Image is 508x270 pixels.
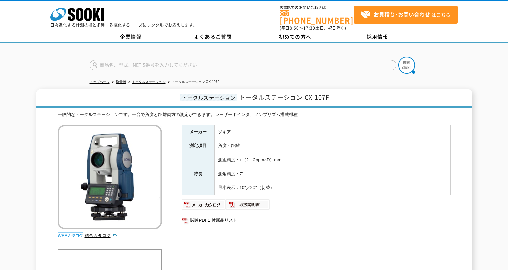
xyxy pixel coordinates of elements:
img: webカタログ [58,232,83,239]
a: 企業情報 [90,32,172,42]
a: お見積り･お問い合わせはこちら [354,6,458,24]
a: 取扱説明書 [226,204,270,209]
a: メーカーカタログ [182,204,226,209]
span: はこちら [360,10,450,20]
a: 測量機 [116,80,126,84]
a: 初めての方へ [254,32,336,42]
span: お電話でのお問い合わせは [280,6,354,10]
li: トータルステーション CX-107F [167,79,220,86]
a: 総合カタログ [85,233,118,238]
td: 角度・距離 [214,139,450,153]
span: トータルステーション [180,94,237,101]
img: トータルステーション CX-107F [58,125,162,229]
td: 測距精度：±（2＋2ppm×D）mm 測角精度：7″ 最小表示：10″／20″（切替） [214,153,450,195]
img: 取扱説明書 [226,199,270,210]
a: 関連PDF1 付属品リスト [182,216,451,225]
th: メーカー [182,125,214,139]
span: 初めての方へ [279,33,311,40]
p: 日々進化する計測技術と多種・多様化するニーズにレンタルでお応えします。 [50,23,197,27]
a: よくあるご質問 [172,32,254,42]
th: 特長 [182,153,214,195]
img: btn_search.png [398,57,415,74]
span: 17:30 [303,25,315,31]
input: 商品名、型式、NETIS番号を入力してください [90,60,396,70]
td: ソキア [214,125,450,139]
strong: お見積り･お問い合わせ [374,10,430,18]
th: 測定項目 [182,139,214,153]
div: 一般的なトータルステーションです。一台で角度と距離両方の測定ができます。レーザーポインタ、ノンプリズム搭載機種 [58,111,451,118]
span: 8:50 [290,25,299,31]
a: [PHONE_NUMBER] [280,10,354,24]
a: 採用情報 [336,32,419,42]
span: (平日 ～ 土日、祝日除く) [280,25,346,31]
span: トータルステーション CX-107F [239,93,329,102]
img: メーカーカタログ [182,199,226,210]
a: トップページ [90,80,110,84]
a: トータルステーション [132,80,166,84]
